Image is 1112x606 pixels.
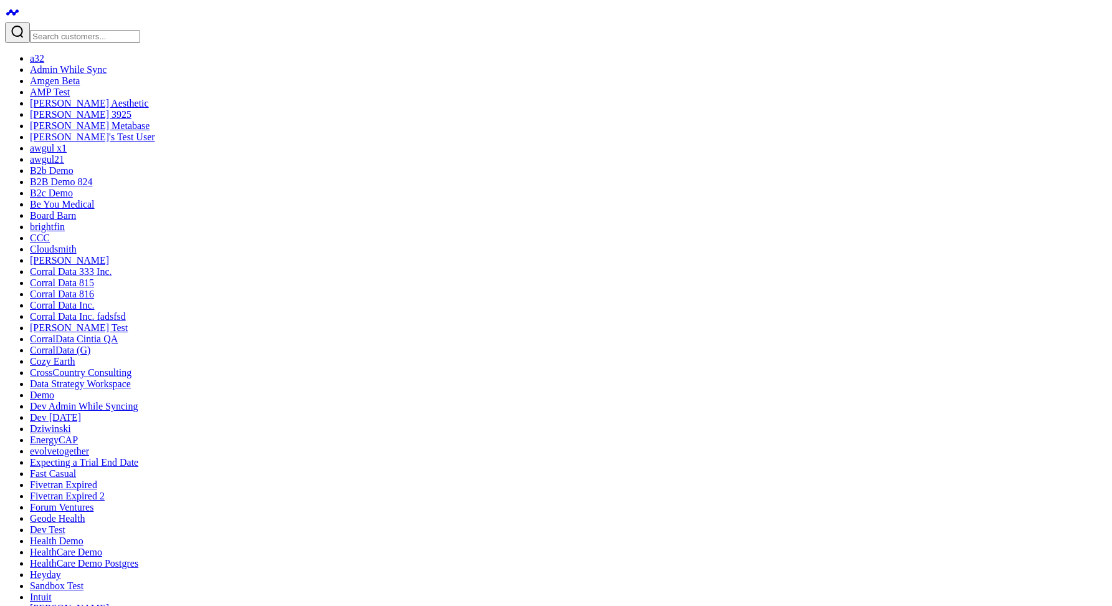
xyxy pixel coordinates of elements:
a: Fivetran Expired 2 [30,491,105,501]
a: Dev [DATE] [30,412,81,423]
a: B2b Demo [30,165,74,176]
a: Corral Data 816 [30,289,94,299]
a: HealthCare Demo Postgres [30,558,138,569]
a: Heyday [30,569,61,580]
button: Search customers button [5,22,30,43]
a: Dev Test [30,524,65,535]
a: CorralData Cintia QA [30,334,118,344]
a: Health Demo [30,536,83,546]
a: B2c Demo [30,188,73,198]
a: Sandbox Test [30,580,83,591]
a: awgul x1 [30,143,67,153]
a: Expecting a Trial End Date [30,457,138,468]
a: Dev Admin While Syncing [30,401,138,411]
a: CCC [30,233,50,243]
a: a32 [30,53,44,64]
a: [PERSON_NAME] [30,255,109,266]
a: Dziwinski [30,423,71,434]
a: [PERSON_NAME] Aesthetic [30,98,149,108]
a: Corral Data 815 [30,277,94,288]
a: Board Barn [30,210,76,221]
a: Data Strategy Workspace [30,378,131,389]
a: Fast Casual [30,468,76,479]
a: Forum Ventures [30,502,93,512]
a: brightfin [30,221,65,232]
a: evolvetogether [30,446,89,456]
a: Amgen Beta [30,75,80,86]
a: Corral Data 333 Inc. [30,266,112,277]
a: AMP Test [30,87,70,97]
a: Corral Data Inc. fadsfsd [30,311,126,322]
a: awgul21 [30,154,64,165]
a: Corral Data Inc. [30,300,95,310]
a: Fivetran Expired [30,479,97,490]
a: HealthCare Demo [30,547,102,557]
a: B2B Demo 824 [30,176,92,187]
a: EnergyCAP [30,435,78,445]
a: Cloudsmith [30,244,77,254]
a: [PERSON_NAME]'s Test User [30,132,155,142]
a: Be You Medical [30,199,95,209]
a: Geode Health [30,513,85,524]
a: Intuit [30,592,52,602]
a: [PERSON_NAME] Metabase [30,120,150,131]
a: [PERSON_NAME] Test [30,322,128,333]
a: [PERSON_NAME] 3925 [30,109,131,120]
a: Demo [30,390,54,400]
a: Admin While Sync [30,64,107,75]
input: Search customers input [30,30,140,43]
a: Cozy Earth [30,356,75,367]
a: CrossCountry Consulting [30,367,131,378]
a: CorralData (G) [30,345,90,355]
